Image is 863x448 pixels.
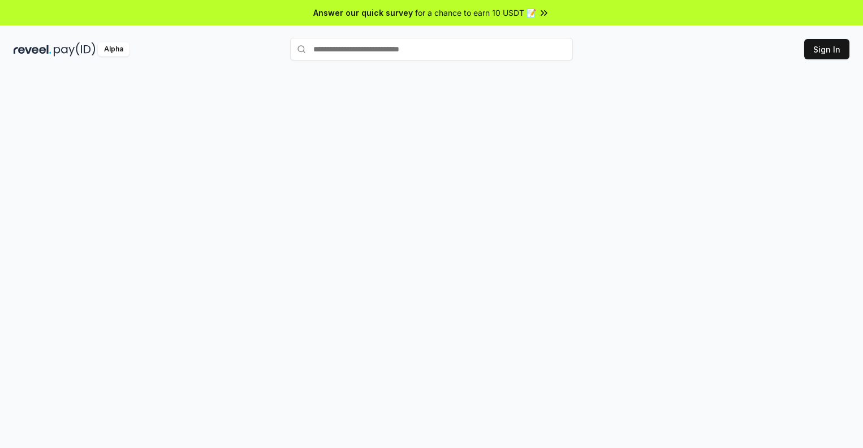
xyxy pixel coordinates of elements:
[98,42,130,56] div: Alpha
[14,42,51,56] img: reveel_dark
[804,39,849,59] button: Sign In
[54,42,96,56] img: pay_id
[313,7,413,19] span: Answer our quick survey
[415,7,536,19] span: for a chance to earn 10 USDT 📝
